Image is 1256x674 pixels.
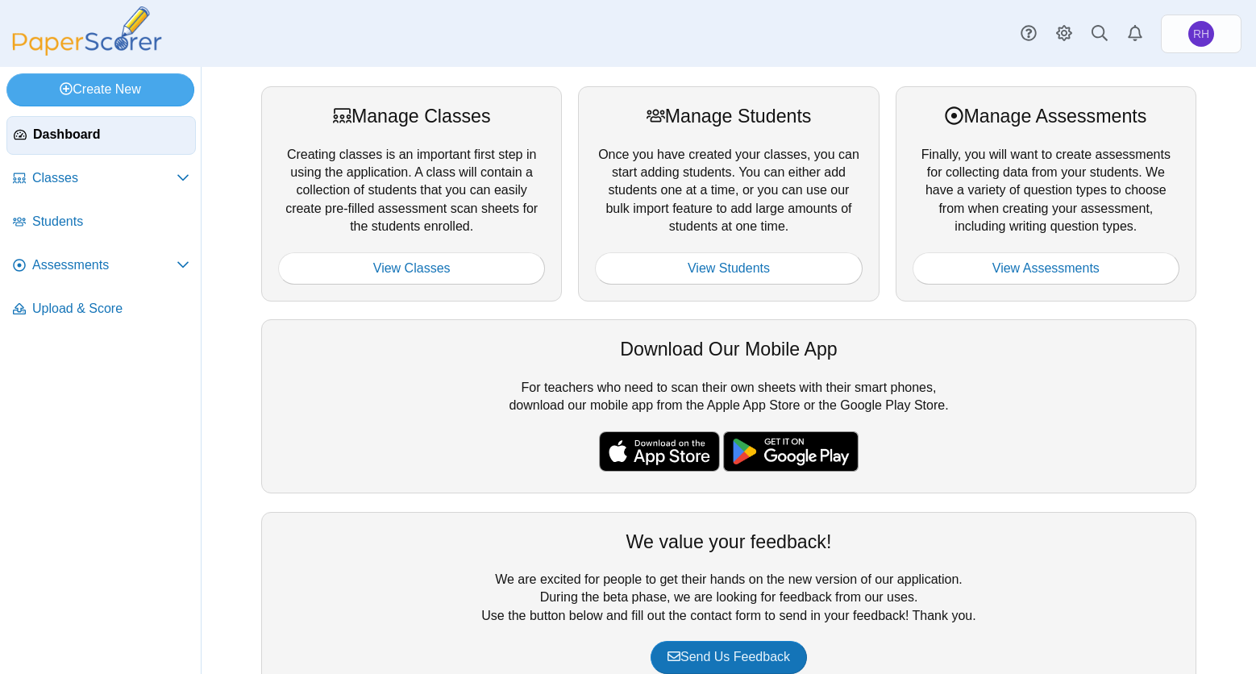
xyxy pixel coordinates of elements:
span: Dashboard [33,126,189,144]
div: Download Our Mobile App [278,336,1179,362]
span: Upload & Score [32,300,189,318]
a: Upload & Score [6,290,196,329]
a: Students [6,203,196,242]
span: Classes [32,169,177,187]
a: Assessments [6,247,196,285]
div: Finally, you will want to create assessments for collecting data from your students. We have a va... [896,86,1196,302]
span: Send Us Feedback [668,650,790,664]
a: Dashboard [6,116,196,155]
div: Manage Students [595,103,862,129]
span: Students [32,213,189,231]
a: View Classes [278,252,545,285]
a: Classes [6,160,196,198]
div: We value your feedback! [278,529,1179,555]
img: google-play-badge.png [723,431,859,472]
div: For teachers who need to scan their own sheets with their smart phones, download our mobile app f... [261,319,1196,493]
a: Create New [6,73,194,106]
span: Assessments [32,256,177,274]
a: View Students [595,252,862,285]
div: Manage Assessments [913,103,1179,129]
a: Send Us Feedback [651,641,807,673]
span: Rich Holland [1188,21,1214,47]
div: Once you have created your classes, you can start adding students. You can either add students on... [578,86,879,302]
a: PaperScorer [6,44,168,58]
span: Rich Holland [1193,28,1209,40]
a: View Assessments [913,252,1179,285]
img: apple-store-badge.svg [599,431,720,472]
div: Creating classes is an important first step in using the application. A class will contain a coll... [261,86,562,302]
img: PaperScorer [6,6,168,56]
a: Rich Holland [1161,15,1241,53]
a: Alerts [1117,16,1153,52]
div: Manage Classes [278,103,545,129]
